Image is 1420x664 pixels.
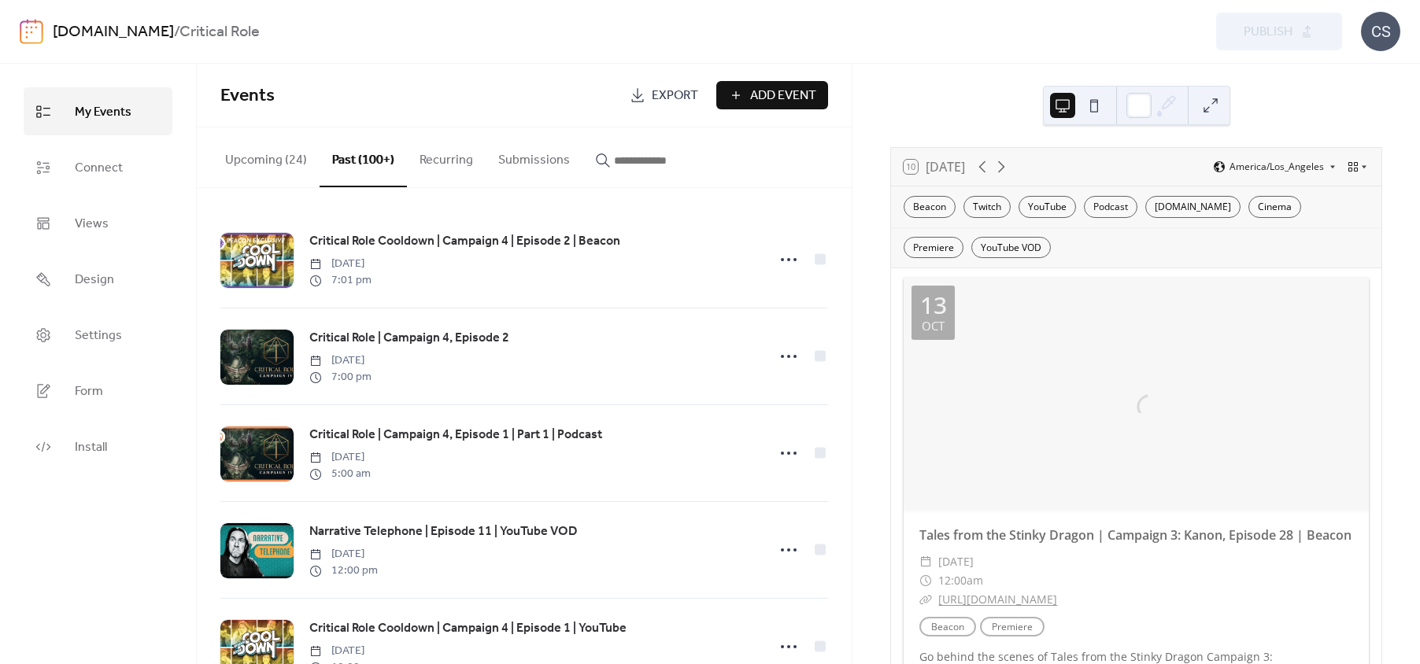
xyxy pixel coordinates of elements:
a: Critical Role | Campaign 4, Episode 1 | Part 1 | Podcast [309,425,602,445]
span: [DATE] [309,449,371,466]
div: Oct [922,320,945,332]
span: [DATE] [309,256,372,272]
span: Critical Role | Campaign 4, Episode 2 [309,329,509,348]
a: Tales from the Stinky Dragon | Campaign 3: Kanon, Episode 28 | Beacon [919,526,1352,544]
span: [DATE] [309,643,377,659]
span: Critical Role Cooldown | Campaign 4 | Episode 1 | YouTube [309,619,627,638]
a: Critical Role Cooldown | Campaign 4 | Episode 2 | Beacon [309,231,620,252]
div: ​ [919,552,932,571]
span: Add Event [750,87,816,105]
span: Events [220,79,275,113]
span: America/Los_Angeles [1230,162,1324,172]
span: 5:00 am [309,466,371,482]
div: ​ [919,571,932,590]
div: [DOMAIN_NAME] [1145,196,1241,218]
a: Settings [24,311,172,359]
a: [URL][DOMAIN_NAME] [938,592,1057,607]
div: Cinema [1248,196,1301,218]
span: [DATE] [938,552,974,571]
button: Add Event [716,81,828,109]
a: Views [24,199,172,247]
span: 7:01 pm [309,272,372,289]
span: Connect [75,156,123,180]
div: ​ [919,590,932,609]
span: Narrative Telephone | Episode 11 | YouTube VOD [309,522,577,541]
a: Design [24,255,172,303]
span: 12:00 pm [309,563,378,579]
a: Critical Role | Campaign 4, Episode 2 [309,328,509,349]
div: YouTube [1019,196,1076,218]
button: Upcoming (24) [213,127,320,186]
button: Submissions [486,127,582,186]
b: / [174,17,179,47]
a: Narrative Telephone | Episode 11 | YouTube VOD [309,522,577,542]
span: My Events [75,100,131,124]
button: Past (100+) [320,127,407,187]
a: My Events [24,87,172,135]
a: Form [24,367,172,415]
div: Beacon [904,196,956,218]
span: [DATE] [309,546,378,563]
a: [DOMAIN_NAME] [53,17,174,47]
button: Recurring [407,127,486,186]
div: YouTube VOD [971,237,1051,259]
span: Views [75,212,109,236]
span: Critical Role Cooldown | Campaign 4 | Episode 2 | Beacon [309,232,620,251]
span: Export [652,87,698,105]
span: Settings [75,323,122,348]
a: Install [24,422,172,470]
span: Install [75,435,107,459]
div: CS [1361,12,1400,51]
div: 13 [920,293,947,317]
a: Connect [24,143,172,191]
a: Critical Role Cooldown | Campaign 4 | Episode 1 | YouTube [309,618,627,639]
b: Critical Role [179,17,260,47]
img: logo [20,19,43,44]
a: Export [618,81,710,109]
span: Design [75,267,114,292]
span: Critical Role | Campaign 4, Episode 1 | Part 1 | Podcast [309,426,602,445]
span: Form [75,379,103,404]
div: Podcast [1084,196,1137,218]
span: 7:00 pm [309,369,372,385]
span: 12:00am [938,571,983,590]
div: Twitch [963,196,1011,218]
div: Premiere [904,237,963,259]
span: [DATE] [309,352,372,369]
